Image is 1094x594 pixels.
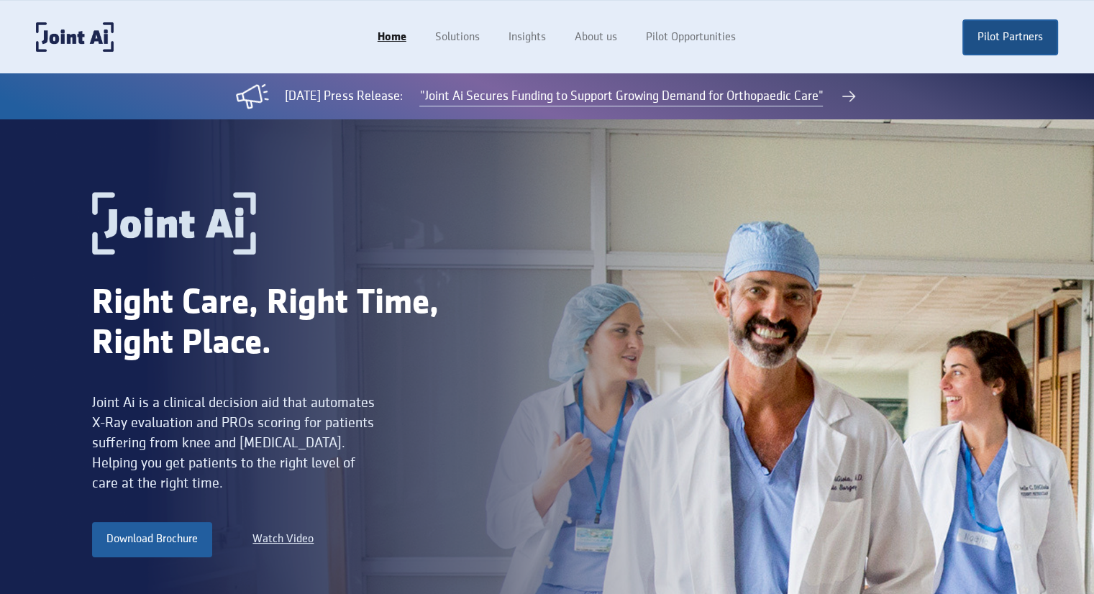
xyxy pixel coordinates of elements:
[419,87,823,106] a: "Joint Ai Secures Funding to Support Growing Demand for Orthopaedic Care"
[494,24,560,51] a: Insights
[92,283,502,364] div: Right Care, Right Time, Right Place.
[92,393,379,493] div: Joint Ai is a clinical decision aid that automates X-Ray evaluation and PROs scoring for patients...
[363,24,421,51] a: Home
[632,24,750,51] a: Pilot Opportunities
[36,22,114,52] a: home
[285,87,402,106] div: [DATE] Press Release:
[421,24,494,51] a: Solutions
[560,24,632,51] a: About us
[962,19,1058,55] a: Pilot Partners
[252,531,314,548] a: Watch Video
[92,522,212,557] a: Download Brochure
